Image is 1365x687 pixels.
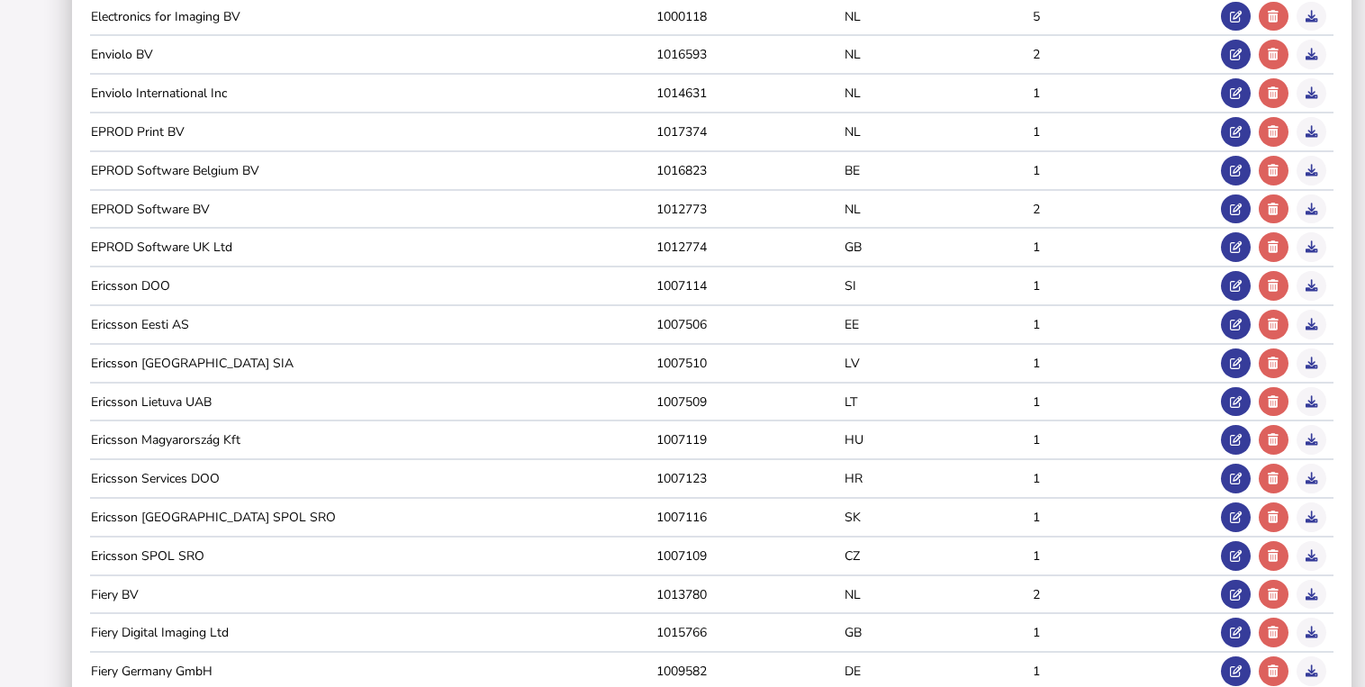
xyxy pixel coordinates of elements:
[655,45,844,64] td: 1016593
[844,354,1032,373] td: LV
[90,276,655,295] td: Ericsson DOO
[844,45,1032,64] td: NL
[655,315,844,334] td: 1007506
[655,84,844,103] td: 1014631
[1032,276,1220,295] td: 1
[844,200,1032,219] td: NL
[90,315,655,334] td: Ericsson Eesti AS
[90,45,655,64] td: Enviolo BV
[90,623,655,642] td: Fiery Digital Imaging Ltd
[844,7,1032,26] td: NL
[655,623,844,642] td: 1015766
[1032,354,1220,373] td: 1
[844,238,1032,257] td: GB
[1032,585,1220,604] td: 2
[655,547,844,565] td: 1007109
[1032,200,1220,219] td: 2
[844,393,1032,411] td: LT
[655,508,844,527] td: 1007116
[1032,430,1220,449] td: 1
[844,276,1032,295] td: SI
[655,7,844,26] td: 1000118
[844,84,1032,103] td: NL
[1032,84,1220,103] td: 1
[655,585,844,604] td: 1013780
[844,623,1032,642] td: GB
[90,122,655,141] td: EPROD Print BV
[1032,547,1220,565] td: 1
[844,662,1032,681] td: DE
[844,585,1032,604] td: NL
[90,547,655,565] td: Ericsson SPOL SRO
[655,200,844,219] td: 1012773
[90,161,655,180] td: EPROD Software Belgium BV
[655,430,844,449] td: 1007119
[90,238,655,257] td: EPROD Software UK Ltd
[655,238,844,257] td: 1012774
[655,662,844,681] td: 1009582
[844,122,1032,141] td: NL
[1032,662,1220,681] td: 1
[1032,315,1220,334] td: 1
[655,393,844,411] td: 1007509
[90,508,655,527] td: Ericsson [GEOGRAPHIC_DATA] SPOL SRO
[1032,469,1220,488] td: 1
[90,354,655,373] td: Ericsson [GEOGRAPHIC_DATA] SIA
[655,122,844,141] td: 1017374
[90,393,655,411] td: Ericsson Lietuva UAB
[844,469,1032,488] td: HR
[90,469,655,488] td: Ericsson Services DOO
[90,662,655,681] td: Fiery Germany GmbH
[90,430,655,449] td: Ericsson Magyarország Kft
[1032,122,1220,141] td: 1
[1032,7,1220,26] td: 5
[90,585,655,604] td: Fiery BV
[90,200,655,219] td: EPROD Software BV
[844,508,1032,527] td: SK
[844,161,1032,180] td: BE
[1032,238,1220,257] td: 1
[844,547,1032,565] td: CZ
[90,7,655,26] td: Electronics for Imaging BV
[1032,623,1220,642] td: 1
[655,469,844,488] td: 1007123
[655,161,844,180] td: 1016823
[655,354,844,373] td: 1007510
[844,315,1032,334] td: EE
[1032,508,1220,527] td: 1
[844,430,1032,449] td: HU
[1032,393,1220,411] td: 1
[90,84,655,103] td: Enviolo International Inc
[1032,161,1220,180] td: 1
[1032,45,1220,64] td: 2
[655,276,844,295] td: 1007114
